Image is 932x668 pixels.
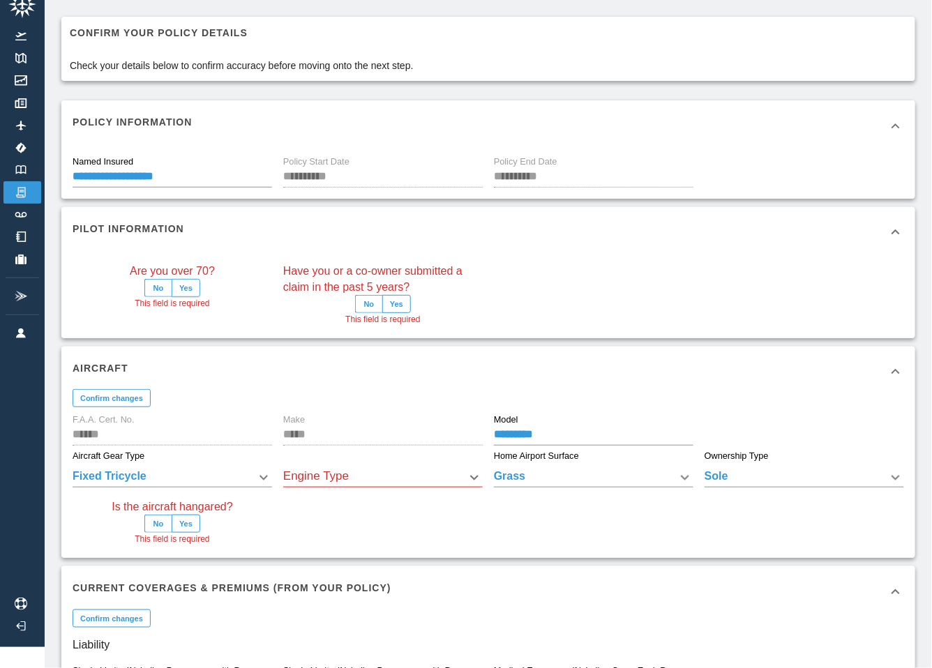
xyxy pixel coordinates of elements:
[73,450,144,463] label: Aircraft Gear Type
[144,515,172,533] button: No
[61,347,915,397] div: Aircraft
[494,155,557,168] label: Policy End Date
[135,533,209,547] span: This field is required
[494,468,693,487] div: Grass
[494,450,579,463] label: Home Airport Surface
[73,609,151,628] button: Confirm changes
[283,414,305,427] label: Make
[73,389,151,407] button: Confirm changes
[283,263,483,295] label: Have you or a co-owner submitted a claim in the past 5 years?
[705,468,904,487] div: Sole
[73,414,135,427] label: F.A.A. Cert. No.
[112,499,232,515] label: Is the aircraft hangared?
[73,114,192,130] h6: Policy Information
[382,295,411,313] button: Yes
[345,313,420,327] span: This field is required
[61,100,915,151] div: Policy Information
[61,566,915,616] div: Current Coverages & Premiums (from your policy)
[172,515,200,533] button: Yes
[73,360,128,376] h6: Aircraft
[705,450,769,463] label: Ownership Type
[61,207,915,257] div: Pilot Information
[135,297,209,311] span: This field is required
[494,414,518,427] label: Model
[70,25,414,40] h6: Confirm your policy details
[73,580,391,595] h6: Current Coverages & Premiums (from your policy)
[73,468,272,487] div: Fixed Tricycle
[355,295,383,313] button: No
[73,155,133,168] label: Named Insured
[130,263,215,279] label: Are you over 70?
[70,59,414,73] p: Check your details below to confirm accuracy before moving onto the next step.
[144,279,172,297] button: No
[172,279,200,297] button: Yes
[73,221,184,236] h6: Pilot Information
[73,635,904,655] h6: Liability
[283,155,349,168] label: Policy Start Date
